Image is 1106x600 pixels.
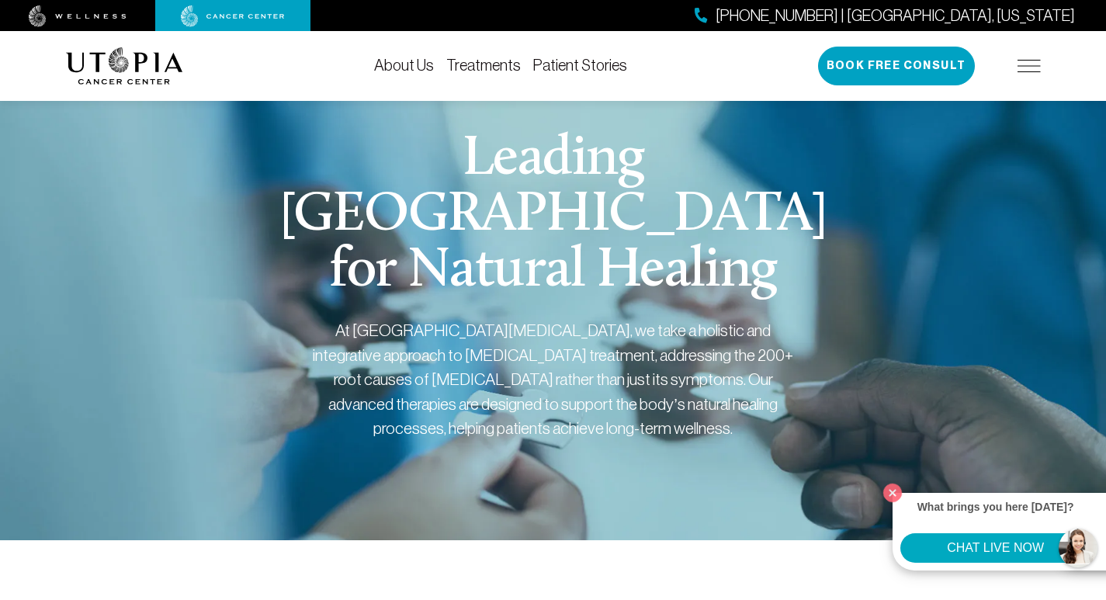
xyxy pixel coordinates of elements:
[917,501,1074,513] strong: What brings you here [DATE]?
[695,5,1075,27] a: [PHONE_NUMBER] | [GEOGRAPHIC_DATA], [US_STATE]
[256,132,850,300] h1: Leading [GEOGRAPHIC_DATA] for Natural Healing
[29,5,127,27] img: wellness
[818,47,975,85] button: Book Free Consult
[374,57,434,74] a: About Us
[879,480,906,506] button: Close
[533,57,627,74] a: Patient Stories
[313,318,794,441] div: At [GEOGRAPHIC_DATA][MEDICAL_DATA], we take a holistic and integrative approach to [MEDICAL_DATA]...
[900,533,1090,563] button: CHAT LIVE NOW
[1018,60,1041,72] img: icon-hamburger
[66,47,183,85] img: logo
[181,5,285,27] img: cancer center
[716,5,1075,27] span: [PHONE_NUMBER] | [GEOGRAPHIC_DATA], [US_STATE]
[446,57,521,74] a: Treatments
